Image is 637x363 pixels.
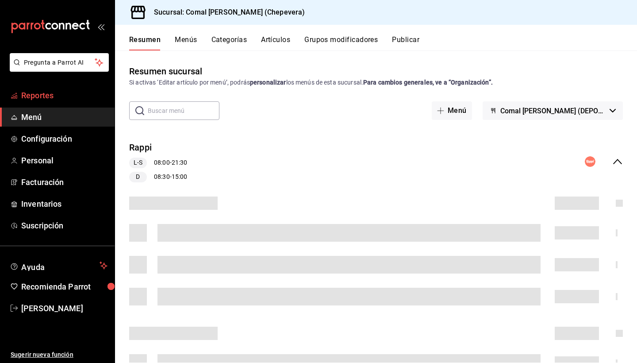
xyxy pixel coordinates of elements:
[21,111,107,123] span: Menú
[304,35,378,50] button: Grupos modificadores
[175,35,197,50] button: Menús
[261,35,290,50] button: Artículos
[21,220,107,232] span: Suscripción
[21,154,107,166] span: Personal
[363,79,493,86] strong: Para cambios generales, ve a “Organización”.
[129,65,202,78] div: Resumen sucursal
[211,35,247,50] button: Categorías
[130,158,146,167] span: L-S
[147,7,305,18] h3: Sucursal: Comal [PERSON_NAME] (Chepevera)
[21,89,107,101] span: Reportes
[11,350,107,359] span: Sugerir nueva función
[21,176,107,188] span: Facturación
[250,79,286,86] strong: personalizar
[10,53,109,72] button: Pregunta a Parrot AI
[129,78,623,87] div: Si activas ‘Editar artículo por menú’, podrás los menús de esta sucursal.
[129,35,637,50] div: navigation tabs
[483,101,623,120] button: Comal [PERSON_NAME] (DEPORTIVO OBISPADO)
[129,172,187,182] div: 08:30 - 15:00
[129,35,161,50] button: Resumen
[115,134,637,189] div: collapse-menu-row
[21,302,107,314] span: [PERSON_NAME]
[6,64,109,73] a: Pregunta a Parrot AI
[129,158,187,168] div: 08:00 - 21:30
[24,58,95,67] span: Pregunta a Parrot AI
[21,281,107,293] span: Recomienda Parrot
[500,107,606,115] span: Comal [PERSON_NAME] (DEPORTIVO OBISPADO)
[21,198,107,210] span: Inventarios
[132,172,143,181] span: D
[432,101,472,120] button: Menú
[21,260,96,271] span: Ayuda
[21,133,107,145] span: Configuración
[148,102,219,120] input: Buscar menú
[129,141,152,154] button: Rappi
[392,35,419,50] button: Publicar
[97,23,104,30] button: open_drawer_menu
